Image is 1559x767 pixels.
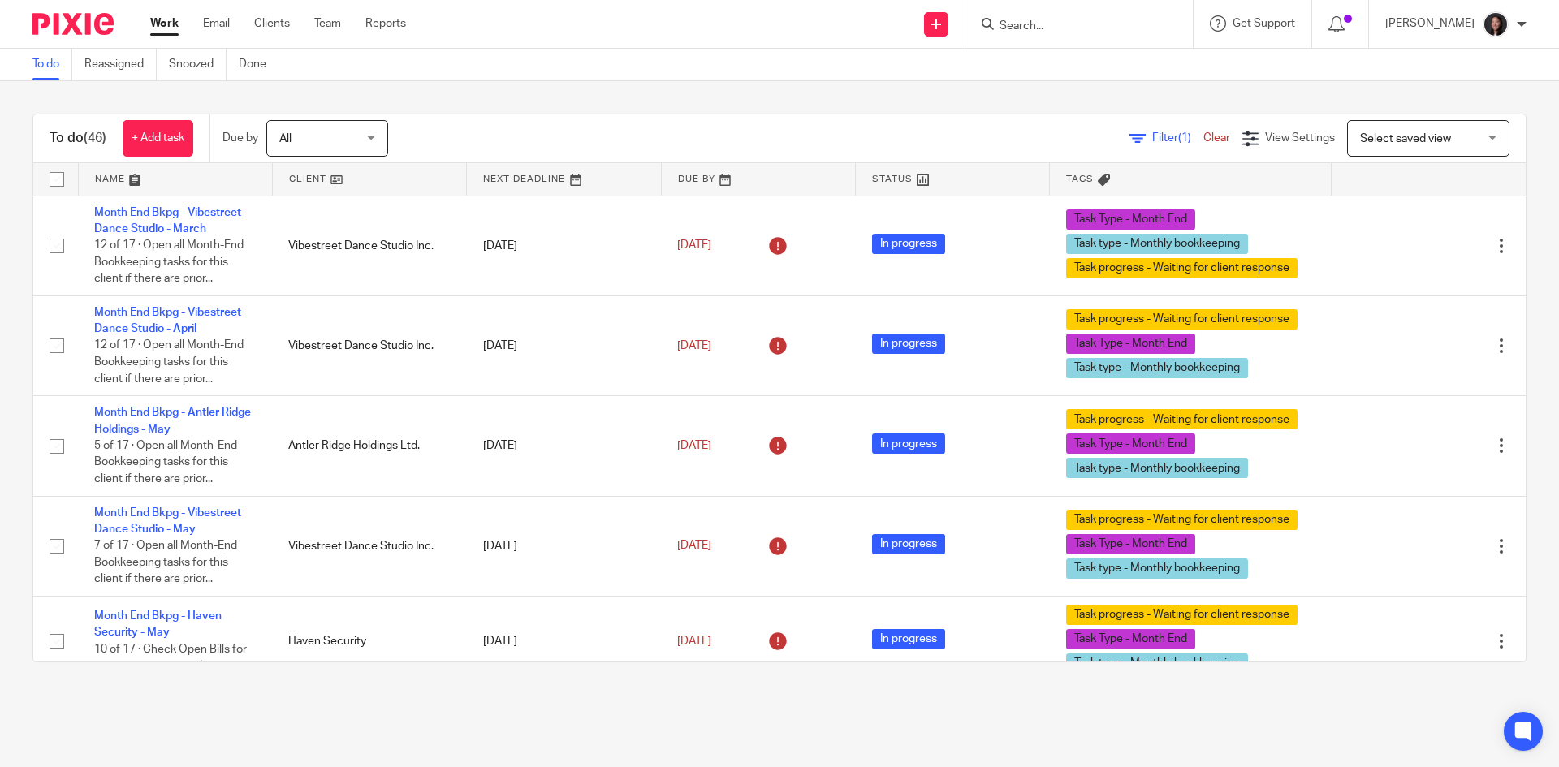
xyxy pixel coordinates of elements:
span: Task type - Monthly bookkeeping [1066,558,1248,579]
td: [DATE] [467,496,661,596]
img: Lili%20square.jpg [1483,11,1509,37]
span: 7 of 17 · Open all Month-End Bookkeeping tasks for this client if there are prior... [94,540,237,584]
span: Task type - Monthly bookkeeping [1066,358,1248,378]
p: [PERSON_NAME] [1385,15,1475,32]
span: [DATE] [677,340,711,351]
span: Task progress - Waiting for client response [1066,510,1298,530]
a: Month End Bkpg - Haven Security - May [94,610,222,638]
span: Task progress - Waiting for client response [1066,258,1298,278]
span: 12 of 17 · Open all Month-End Bookkeeping tasks for this client if there are prior... [94,340,244,385]
span: Task progress - Waiting for client response [1066,309,1298,330]
span: View Settings [1265,132,1335,144]
span: Task Type - Month End [1066,534,1195,554]
span: (46) [84,131,106,144]
span: [DATE] [677,239,711,251]
td: Antler Ridge Holdings Ltd. [272,396,466,496]
span: In progress [872,534,945,554]
span: Task type - Monthly bookkeeping [1066,458,1248,478]
span: Task progress - Waiting for client response [1066,605,1298,625]
a: Month End Bkpg - Vibestreet Dance Studio - March [94,207,241,235]
a: Month End Bkpg - Antler Ridge Holdings - May [94,407,251,434]
span: Task Type - Month End [1066,334,1195,354]
span: In progress [872,334,945,354]
span: Select saved view [1360,133,1451,144]
td: [DATE] [467,596,661,686]
span: Task Type - Month End [1066,433,1195,454]
a: To do [32,49,72,80]
a: Reassigned [84,49,157,80]
a: Reports [365,15,406,32]
span: [DATE] [677,636,711,647]
span: Filter [1152,132,1203,144]
span: Task Type - Month End [1066,629,1195,649]
span: In progress [872,234,945,254]
span: Task type - Monthly bookkeeping [1066,234,1248,254]
a: Month End Bkpg - Vibestreet Dance Studio - May [94,507,241,535]
td: Haven Security [272,596,466,686]
td: [DATE] [467,396,661,496]
a: Email [203,15,230,32]
h1: To do [50,130,106,147]
img: Pixie [32,13,114,35]
span: [DATE] [677,541,711,552]
td: Vibestreet Dance Studio Inc. [272,295,466,395]
span: All [279,133,292,144]
a: Snoozed [169,49,227,80]
span: 5 of 17 · Open all Month-End Bookkeeping tasks for this client if there are prior... [94,440,237,485]
p: Due by [222,130,258,146]
td: Vibestreet Dance Studio Inc. [272,496,466,596]
td: Vibestreet Dance Studio Inc. [272,196,466,295]
a: Clients [254,15,290,32]
td: [DATE] [467,295,661,395]
span: Get Support [1233,18,1295,29]
td: [DATE] [467,196,661,295]
span: [DATE] [677,440,711,451]
span: 10 of 17 · Check Open Bills for payments not posted [94,644,247,672]
span: Task progress - Waiting for client response [1066,409,1298,429]
span: Task type - Monthly bookkeeping [1066,653,1248,674]
input: Search [998,19,1144,34]
span: Tags [1066,175,1094,183]
a: Done [239,49,279,80]
a: Month End Bkpg - Vibestreet Dance Studio - April [94,307,241,334]
a: + Add task [123,120,193,157]
a: Work [150,15,179,32]
span: (1) [1178,132,1191,144]
span: In progress [872,629,945,649]
span: 12 of 17 · Open all Month-End Bookkeeping tasks for this client if there are prior... [94,239,244,284]
span: Task Type - Month End [1066,209,1195,230]
a: Team [314,15,341,32]
span: In progress [872,433,945,454]
a: Clear [1203,132,1230,144]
